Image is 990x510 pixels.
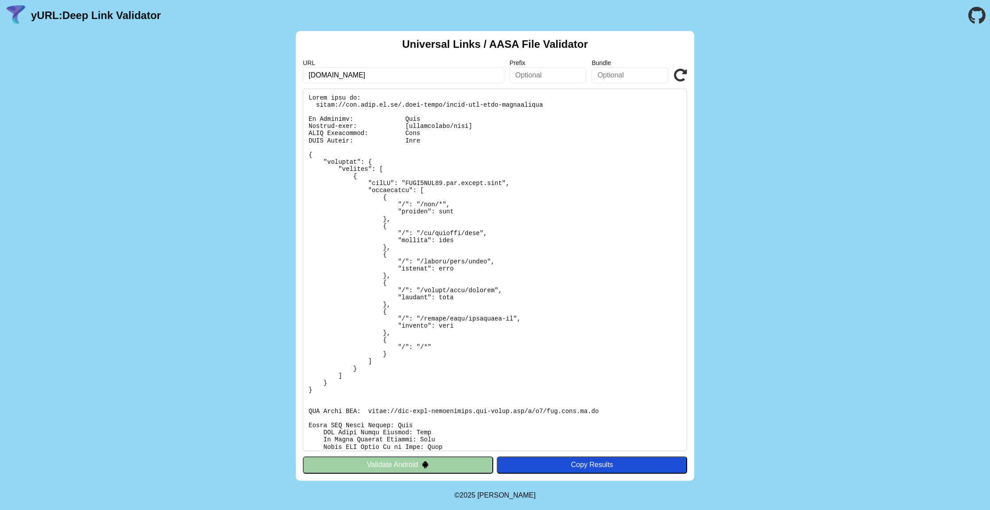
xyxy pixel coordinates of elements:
pre: Lorem ipsu do: sitam://con.adip.el.se/.doei-tempo/incid-utl-etdo-magnaaliqua En Adminimv: Quis No... [303,89,687,451]
input: Required [303,67,504,83]
input: Optional [592,67,669,83]
div: Copy Results [501,461,683,469]
h2: Universal Links / AASA File Validator [402,38,588,50]
label: URL [303,59,504,66]
a: Michael Ibragimchayev's Personal Site [477,491,536,499]
button: Validate Android [303,456,493,473]
img: droidIcon.svg [422,461,429,468]
span: 2025 [460,491,476,499]
label: Bundle [592,59,669,66]
label: Prefix [510,59,587,66]
a: yURL:Deep Link Validator [31,9,161,22]
button: Copy Results [497,456,687,473]
footer: © [454,481,535,510]
input: Optional [510,67,587,83]
img: yURL Logo [4,4,27,27]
